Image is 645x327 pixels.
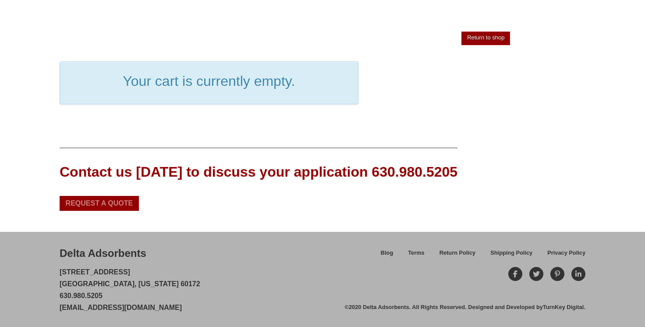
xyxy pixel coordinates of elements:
a: Return Policy [432,248,483,263]
p: [STREET_ADDRESS] [GEOGRAPHIC_DATA], [US_STATE] 60172 630.980.5205 [60,266,200,314]
span: Request a Quote [66,200,133,207]
span: Privacy Policy [547,250,585,256]
div: Delta Adsorbents [60,246,146,261]
span: Shipping Policy [490,250,532,256]
a: TurnKey Digital [543,304,584,310]
span: Return Policy [439,250,476,256]
div: ©2020 Delta Adsorbents. All Rights Reserved. Designed and Developed by . [345,303,585,311]
span: Terms [408,250,424,256]
a: Return to shop [461,32,510,45]
a: Privacy Policy [540,248,585,263]
a: Shipping Policy [483,248,540,263]
div: Contact us [DATE] to discuss your application 630.980.5205 [60,162,457,182]
span: Blog [381,250,393,256]
div: Your cart is currently empty. [60,61,358,104]
a: [EMAIL_ADDRESS][DOMAIN_NAME] [60,304,182,311]
a: Blog [373,248,400,263]
a: Request a Quote [60,196,139,211]
a: Terms [400,248,432,263]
